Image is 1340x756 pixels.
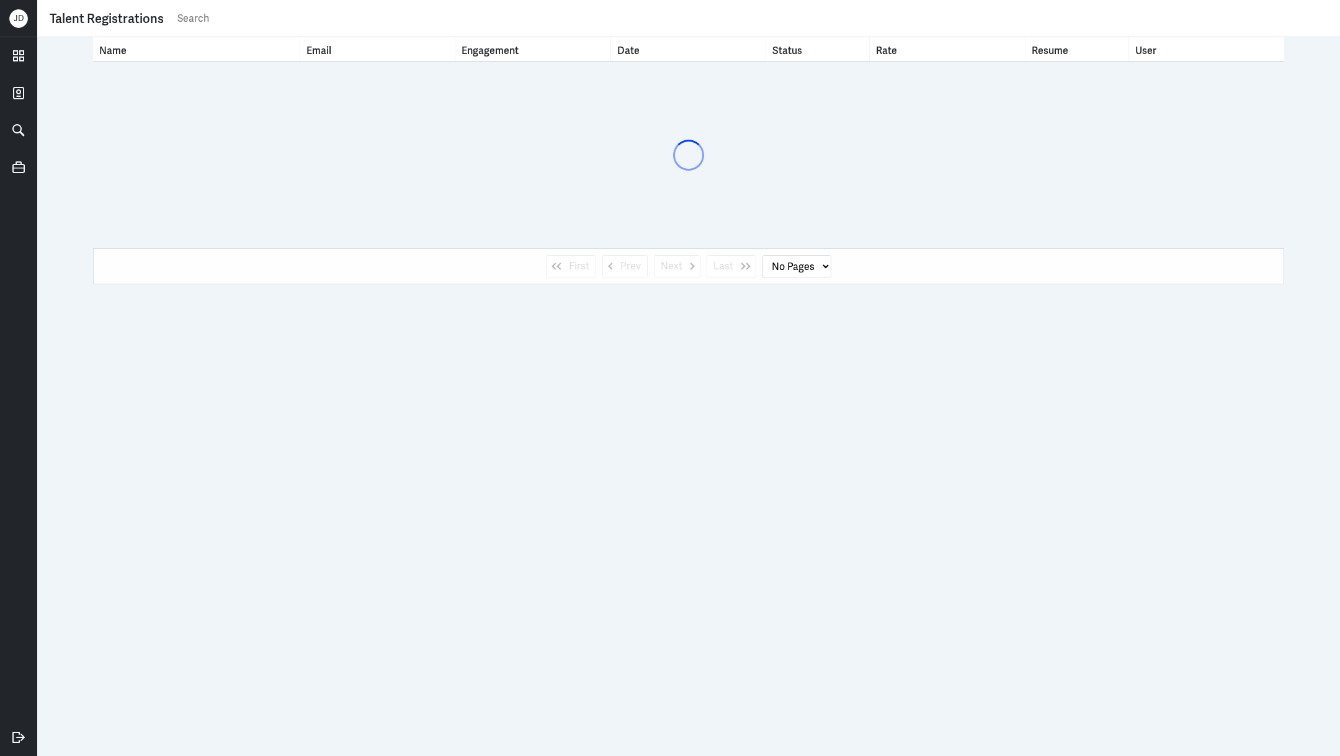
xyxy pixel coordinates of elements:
button: Prev [602,255,648,277]
th: User [1129,37,1284,61]
th: Toggle SortBy [455,37,610,61]
button: Last [707,255,756,277]
th: Resume [1025,37,1129,61]
th: Toggle SortBy [93,37,300,61]
span: Prev [620,259,641,274]
th: Toggle SortBy [870,37,1025,61]
th: Toggle SortBy [766,37,870,61]
button: First [546,255,596,277]
th: Toggle SortBy [300,37,455,61]
div: J D [9,9,28,28]
div: Talent Registrations [50,9,164,28]
input: Search [176,9,1328,28]
span: Last [713,259,733,274]
span: First [569,259,589,274]
th: Toggle SortBy [611,37,766,61]
button: Next [654,255,700,277]
span: Next [661,259,682,274]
